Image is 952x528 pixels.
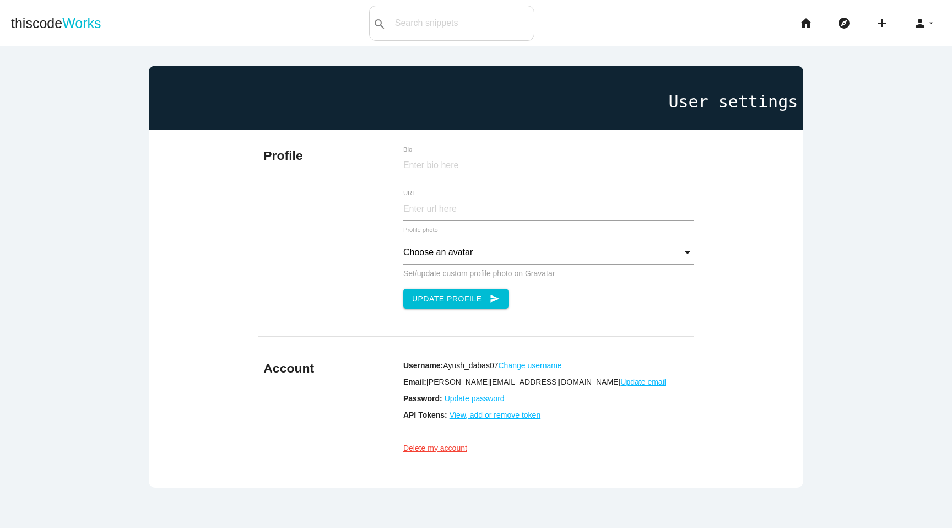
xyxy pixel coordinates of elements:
input: Search snippets [390,12,534,35]
p: [PERSON_NAME][EMAIL_ADDRESS][DOMAIN_NAME] [403,378,694,386]
p: Ayush_dabas07 [403,361,694,370]
button: search [370,6,390,40]
button: Update Profilesend [403,289,509,309]
i: home [799,6,813,41]
b: Username: [403,361,443,370]
h1: User settings [154,93,798,111]
b: Password: [403,394,442,403]
label: URL [403,190,645,197]
i: send [490,289,500,309]
b: API Tokens: [403,411,447,419]
i: arrow_drop_down [927,6,935,41]
a: Set/update custom profile photo on Gravatar [403,269,555,278]
a: Update password [445,394,505,403]
a: Update email [620,378,666,386]
b: Account [263,361,314,375]
a: Change username [498,361,561,370]
input: Enter bio here [403,154,694,177]
label: Profile photo [403,227,438,233]
input: Enter url here [403,197,694,221]
i: explore [837,6,851,41]
label: Bio [403,146,645,153]
i: person [913,6,927,41]
b: Profile [263,148,302,163]
a: View, add or remove token [450,411,541,419]
i: add [875,6,889,41]
a: thiscodeWorks [11,6,101,41]
b: Email: [403,378,426,386]
i: search [373,7,386,42]
span: Works [62,15,101,31]
a: Delete my account [403,444,467,452]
